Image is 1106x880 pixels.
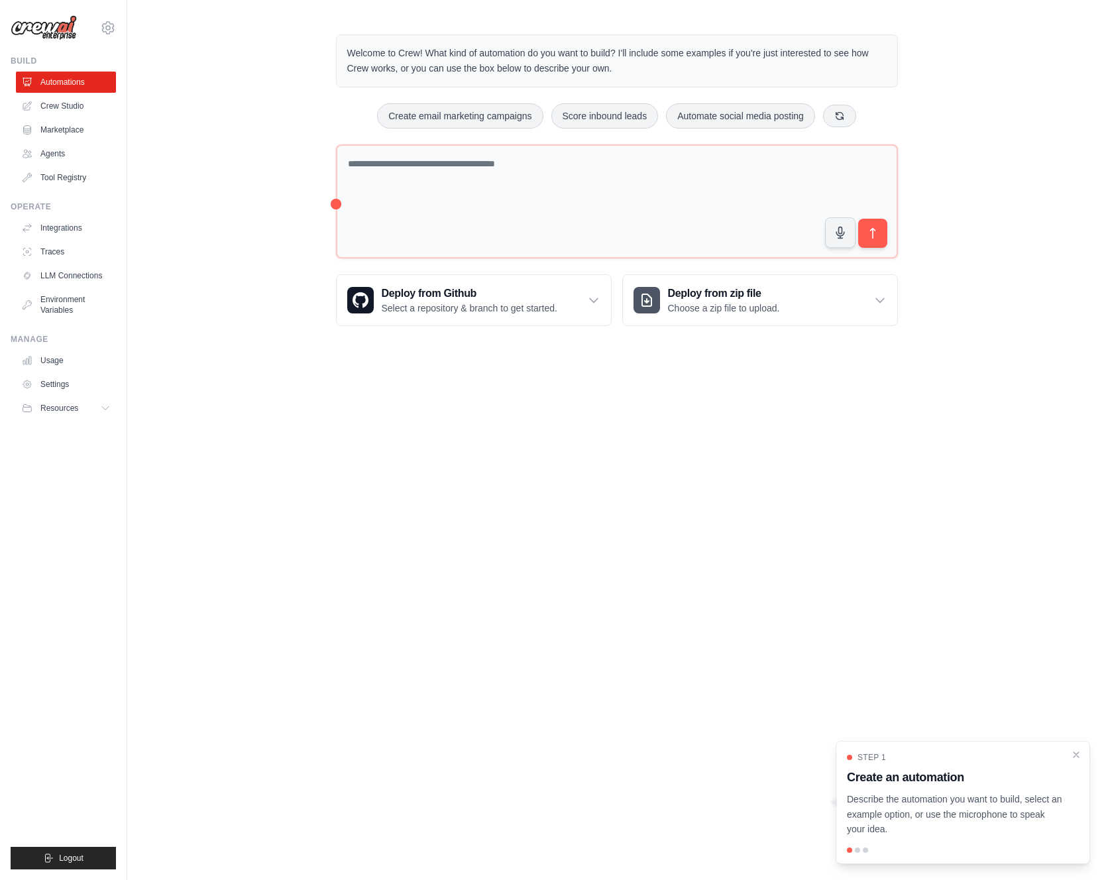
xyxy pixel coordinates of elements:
[857,752,886,763] span: Step 1
[668,286,780,302] h3: Deploy from zip file
[16,72,116,93] a: Automations
[847,792,1063,837] p: Describe the automation you want to build, select an example option, or use the microphone to spe...
[16,374,116,395] a: Settings
[59,853,83,863] span: Logout
[1040,816,1106,880] iframe: Chat Widget
[16,167,116,188] a: Tool Registry
[16,143,116,164] a: Agents
[551,103,659,129] button: Score inbound leads
[382,286,557,302] h3: Deploy from Github
[11,56,116,66] div: Build
[11,334,116,345] div: Manage
[16,119,116,140] a: Marketplace
[11,15,77,40] img: Logo
[1040,816,1106,880] div: 聊天小组件
[666,103,815,129] button: Automate social media posting
[16,289,116,321] a: Environment Variables
[16,398,116,419] button: Resources
[16,241,116,262] a: Traces
[16,217,116,239] a: Integrations
[16,95,116,117] a: Crew Studio
[11,847,116,869] button: Logout
[668,302,780,315] p: Choose a zip file to upload.
[377,103,543,129] button: Create email marketing campaigns
[16,350,116,371] a: Usage
[11,201,116,212] div: Operate
[40,403,78,413] span: Resources
[1071,749,1081,760] button: Close walkthrough
[847,768,1063,787] h3: Create an automation
[382,302,557,315] p: Select a repository & branch to get started.
[16,265,116,286] a: LLM Connections
[347,46,887,76] p: Welcome to Crew! What kind of automation do you want to build? I'll include some examples if you'...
